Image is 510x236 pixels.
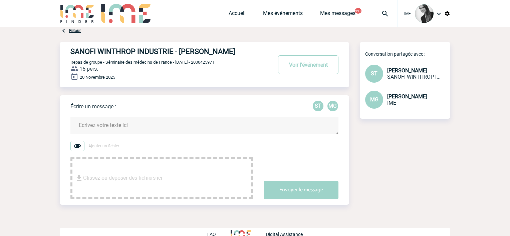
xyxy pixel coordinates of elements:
img: IME-Finder [60,4,94,23]
button: Voir l'événement [278,55,338,74]
p: Écrire un message : [70,103,116,110]
div: Svetlana TOMAZIC [313,101,323,111]
a: Retour [69,28,81,33]
span: IME [387,100,396,106]
span: [PERSON_NAME] [387,93,427,100]
div: Miléna GERARD [327,101,338,111]
p: Conversation partagée avec : [365,51,450,57]
span: [PERSON_NAME] [387,67,427,74]
a: Mes messages [320,10,355,19]
span: Repas de groupe - Séminaire des médecins de France - [DATE] - 2000425971 [70,60,214,65]
h4: SANOFI WINTHROP INDUSTRIE - [PERSON_NAME] [70,47,252,56]
span: Ajouter un fichier [88,144,119,148]
span: Glissez ou déposer des fichiers ici [83,161,162,195]
p: ST [313,101,323,111]
a: Mes événements [263,10,303,19]
span: MG [370,96,378,103]
button: 99+ [355,8,361,14]
a: Accueil [229,10,246,19]
img: file_download.svg [75,174,83,182]
span: 15 pers. [79,66,98,72]
img: 101050-0.jpg [415,4,434,23]
span: IME [404,11,411,16]
button: Envoyer le message [264,181,338,199]
span: ST [371,70,377,77]
p: MG [327,101,338,111]
span: SANOFI WINTHROP INDUSTRIE [387,74,441,80]
span: 20 Novembre 2025 [80,75,115,80]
